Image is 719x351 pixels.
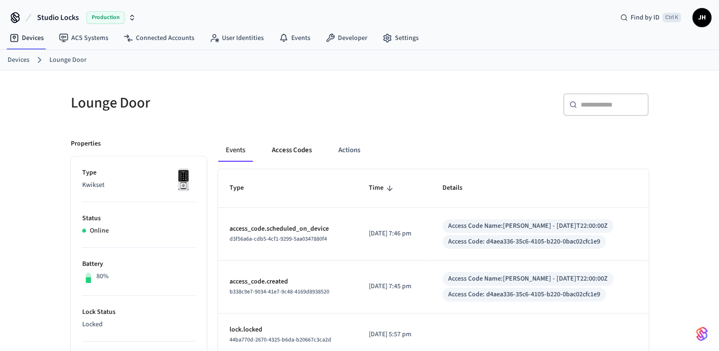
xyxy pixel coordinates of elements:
[82,320,195,330] p: Locked
[82,180,195,190] p: Kwikset
[51,29,116,47] a: ACS Systems
[49,55,86,65] a: Lounge Door
[318,29,375,47] a: Developer
[2,29,51,47] a: Devices
[82,168,195,178] p: Type
[172,168,195,192] img: Kwikset Halo Touchscreen Wifi Enabled Smart Lock, Polished Chrome, Front
[662,13,681,22] span: Ctrl K
[369,181,396,195] span: Time
[230,325,346,335] p: lock.locked
[692,8,711,27] button: JH
[90,226,109,236] p: Online
[448,290,600,300] div: Access Code: d4aea336-35c6-4105-b220-0bac02cfc1e9
[82,214,195,224] p: Status
[613,9,689,26] div: Find by IDCtrl K
[375,29,426,47] a: Settings
[71,139,101,149] p: Properties
[696,326,708,341] img: SeamLogoGradient.69752ec5.svg
[202,29,271,47] a: User Identities
[37,12,79,23] span: Studio Locks
[230,336,331,344] span: 44ba770d-2670-4325-b6da-b20667c3ca2d
[230,181,256,195] span: Type
[230,224,346,234] p: access_code.scheduled_on_device
[448,274,608,284] div: Access Code Name: [PERSON_NAME] - [DATE]T22:00:00Z
[230,277,346,287] p: access_code.created
[271,29,318,47] a: Events
[8,55,29,65] a: Devices
[218,139,253,162] button: Events
[230,235,327,243] span: d3f56a6a-cdb5-4cf1-9299-5aa0347880f4
[369,282,420,292] p: [DATE] 7:45 pm
[331,139,368,162] button: Actions
[369,330,420,340] p: [DATE] 5:57 pm
[82,307,195,317] p: Lock Status
[442,181,475,195] span: Details
[448,221,608,231] div: Access Code Name: [PERSON_NAME] - [DATE]T22:00:00Z
[86,11,125,24] span: Production
[218,139,649,162] div: ant example
[369,229,420,239] p: [DATE] 7:46 pm
[264,139,319,162] button: Access Codes
[96,272,109,282] p: 80%
[71,93,354,113] h5: Lounge Door
[631,13,660,22] span: Find by ID
[448,237,600,247] div: Access Code: d4aea336-35c6-4105-b220-0bac02cfc1e9
[82,259,195,269] p: Battery
[693,9,710,26] span: JH
[230,288,329,296] span: b338c9e7-9034-41e7-9c48-4169d8938520
[116,29,202,47] a: Connected Accounts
